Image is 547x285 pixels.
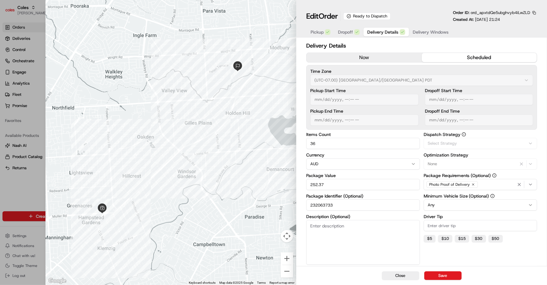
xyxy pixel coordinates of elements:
[310,88,418,93] label: Pickup Start Time
[488,235,503,242] button: $50
[6,25,113,35] p: Welcome 👋
[269,281,294,284] a: Report a map error
[281,265,293,278] button: Zoom out
[319,11,338,21] span: Order
[106,61,113,68] button: Start new chat
[306,138,420,149] input: Enter items count
[490,194,495,198] button: Minimum Vehicle Size (Optional)
[6,81,42,86] div: Past conversations
[462,132,466,137] button: Dispatch Strategy
[492,173,497,178] button: Package Requirements (Optional)
[306,194,420,198] label: Package Identifier (Optional)
[12,113,17,118] img: 1736555255976-a54dd68f-1ca7-489b-9aae-adbdc363a1c4
[424,271,462,280] button: Save
[13,59,24,70] img: 9348399581014_9c7cce1b1fe23128a2eb_72.jpg
[53,139,58,144] div: 💻
[413,29,449,35] span: Delivery Windows
[424,235,435,242] button: $5
[453,17,500,22] p: Created At:
[6,107,16,117] img: Ben Goodger
[311,29,324,35] span: Pickup
[424,220,537,231] input: Enter driver tip
[306,214,420,219] label: Description (Optional)
[12,139,48,145] span: Knowledge Base
[424,214,537,219] label: Driver Tip
[429,182,470,187] span: Photo Proof of Delivery
[425,109,533,113] label: Dropoff End Time
[55,96,68,101] span: [DATE]
[306,153,420,157] label: Currency
[306,11,338,21] h1: Edit
[52,113,54,118] span: •
[6,139,11,144] div: 📗
[425,88,533,93] label: Dropoff Start Time
[453,10,530,16] p: Order ID:
[59,139,100,145] span: API Documentation
[310,69,533,73] label: Time Zone
[306,179,420,190] input: Enter package value
[472,235,486,242] button: $30
[424,132,537,137] label: Dispatch Strategy
[343,12,391,20] div: Ready to Dispatch
[28,65,86,70] div: We're available if you need us!
[424,179,537,190] button: Photo Proof of Delivery
[55,113,68,118] span: [DATE]
[6,59,17,70] img: 1736555255976-a54dd68f-1ca7-489b-9aae-adbdc363a1c4
[306,173,420,178] label: Package Value
[471,10,530,15] span: ord_apxtdQe5ubghvyb4iLwZLD
[306,132,420,137] label: Items Count
[47,277,68,285] a: Open this area in Google Maps (opens a new window)
[189,281,216,285] button: Keyboard shortcuts
[97,79,113,87] button: See all
[6,90,16,100] img: Asif Zaman Khan
[219,281,253,284] span: Map data ©2025 Google
[6,6,19,18] img: Nash
[306,199,420,211] input: Enter package identifier
[12,96,17,101] img: 1736555255976-a54dd68f-1ca7-489b-9aae-adbdc363a1c4
[4,136,50,147] a: 📗Knowledge Base
[50,136,102,147] a: 💻API Documentation
[52,96,54,101] span: •
[422,53,537,62] button: scheduled
[19,96,50,101] span: [PERSON_NAME]
[44,154,75,159] a: Powered byPylon
[455,235,469,242] button: $15
[19,113,50,118] span: [PERSON_NAME]
[307,53,421,62] button: now
[257,281,266,284] a: Terms (opens in new tab)
[28,59,102,65] div: Start new chat
[16,40,112,46] input: Got a question? Start typing here...
[310,109,418,113] label: Pickup End Time
[424,153,537,157] label: Optimization Strategy
[475,17,500,22] span: [DATE] 21:24
[438,235,452,242] button: $10
[62,154,75,159] span: Pylon
[367,29,398,35] span: Delivery Details
[382,271,419,280] button: Close
[424,173,537,178] label: Package Requirements (Optional)
[424,194,537,198] label: Minimum Vehicle Size (Optional)
[306,41,537,50] h2: Delivery Details
[281,252,293,265] button: Zoom in
[281,230,293,242] button: Map camera controls
[47,277,68,285] img: Google
[338,29,353,35] span: Dropoff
